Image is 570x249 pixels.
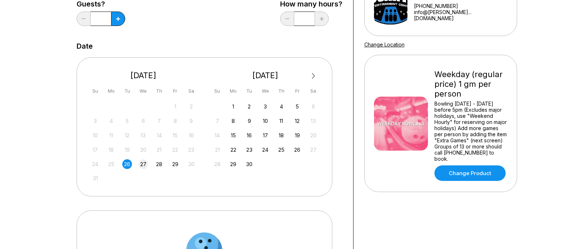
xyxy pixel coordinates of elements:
[277,145,286,155] div: Choose Thursday, September 25th, 2025
[106,130,116,140] div: Not available Monday, August 11th, 2025
[154,86,164,96] div: Th
[138,145,148,155] div: Not available Wednesday, August 20th, 2025
[292,130,302,140] div: Choose Friday, September 19th, 2025
[292,145,302,155] div: Choose Friday, September 26th, 2025
[90,145,100,155] div: Not available Sunday, August 17th, 2025
[309,102,318,111] div: Not available Saturday, September 6th, 2025
[245,145,254,155] div: Choose Tuesday, September 23rd, 2025
[186,145,196,155] div: Not available Saturday, August 23rd, 2025
[260,102,270,111] div: Choose Wednesday, September 3rd, 2025
[186,102,196,111] div: Not available Saturday, August 2nd, 2025
[309,145,318,155] div: Not available Saturday, September 27th, 2025
[309,130,318,140] div: Not available Saturday, September 20th, 2025
[122,130,132,140] div: Not available Tuesday, August 12th, 2025
[260,116,270,126] div: Choose Wednesday, September 10th, 2025
[90,159,100,169] div: Not available Sunday, August 24th, 2025
[374,97,428,151] img: Weekday (regular price) 1 gm per person
[277,86,286,96] div: Th
[106,86,116,96] div: Mo
[213,130,222,140] div: Not available Sunday, September 14th, 2025
[414,9,507,21] a: info@[PERSON_NAME]...[DOMAIN_NAME]
[170,102,180,111] div: Not available Friday, August 1st, 2025
[292,86,302,96] div: Fr
[90,101,197,183] div: month 2025-08
[154,159,164,169] div: Choose Thursday, August 28th, 2025
[154,130,164,140] div: Not available Thursday, August 14th, 2025
[292,116,302,126] div: Choose Friday, September 12th, 2025
[245,130,254,140] div: Choose Tuesday, September 16th, 2025
[186,130,196,140] div: Not available Saturday, August 16th, 2025
[186,159,196,169] div: Not available Saturday, August 30th, 2025
[364,41,405,48] a: Change Location
[309,86,318,96] div: Sa
[106,159,116,169] div: Not available Monday, August 25th, 2025
[213,159,222,169] div: Not available Sunday, September 28th, 2025
[228,145,238,155] div: Choose Monday, September 22nd, 2025
[170,130,180,140] div: Not available Friday, August 15th, 2025
[210,71,321,80] div: [DATE]
[122,159,132,169] div: Choose Tuesday, August 26th, 2025
[434,101,507,162] div: Bowling [DATE] - [DATE] before 5pm (Excludes major holidays, use "Weekend Hourly" for reserving o...
[170,145,180,155] div: Not available Friday, August 22nd, 2025
[213,145,222,155] div: Not available Sunday, September 21st, 2025
[228,130,238,140] div: Choose Monday, September 15th, 2025
[77,42,93,50] label: Date
[228,86,238,96] div: Mo
[309,116,318,126] div: Not available Saturday, September 13th, 2025
[245,86,254,96] div: Tu
[90,130,100,140] div: Not available Sunday, August 10th, 2025
[90,86,100,96] div: Su
[277,116,286,126] div: Choose Thursday, September 11th, 2025
[245,102,254,111] div: Choose Tuesday, September 2nd, 2025
[138,116,148,126] div: Not available Wednesday, August 6th, 2025
[138,86,148,96] div: We
[88,71,199,80] div: [DATE]
[170,159,180,169] div: Choose Friday, August 29th, 2025
[90,173,100,183] div: Not available Sunday, August 31st, 2025
[292,102,302,111] div: Choose Friday, September 5th, 2025
[434,70,507,99] div: Weekday (regular price) 1 gm per person
[90,116,100,126] div: Not available Sunday, August 3rd, 2025
[122,145,132,155] div: Not available Tuesday, August 19th, 2025
[260,86,270,96] div: We
[434,165,506,181] a: Change Product
[414,3,507,9] div: [PHONE_NUMBER]
[245,116,254,126] div: Choose Tuesday, September 9th, 2025
[213,116,222,126] div: Not available Sunday, September 7th, 2025
[122,86,132,96] div: Tu
[138,159,148,169] div: Choose Wednesday, August 27th, 2025
[106,145,116,155] div: Not available Monday, August 18th, 2025
[186,116,196,126] div: Not available Saturday, August 9th, 2025
[154,116,164,126] div: Not available Thursday, August 7th, 2025
[211,101,319,169] div: month 2025-09
[228,159,238,169] div: Choose Monday, September 29th, 2025
[186,86,196,96] div: Sa
[154,145,164,155] div: Not available Thursday, August 21st, 2025
[308,70,319,82] button: Next Month
[260,145,270,155] div: Choose Wednesday, September 24th, 2025
[170,116,180,126] div: Not available Friday, August 8th, 2025
[277,102,286,111] div: Choose Thursday, September 4th, 2025
[106,116,116,126] div: Not available Monday, August 4th, 2025
[138,130,148,140] div: Not available Wednesday, August 13th, 2025
[277,130,286,140] div: Choose Thursday, September 18th, 2025
[228,116,238,126] div: Choose Monday, September 8th, 2025
[228,102,238,111] div: Choose Monday, September 1st, 2025
[260,130,270,140] div: Choose Wednesday, September 17th, 2025
[122,116,132,126] div: Not available Tuesday, August 5th, 2025
[213,86,222,96] div: Su
[245,159,254,169] div: Choose Tuesday, September 30th, 2025
[170,86,180,96] div: Fr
